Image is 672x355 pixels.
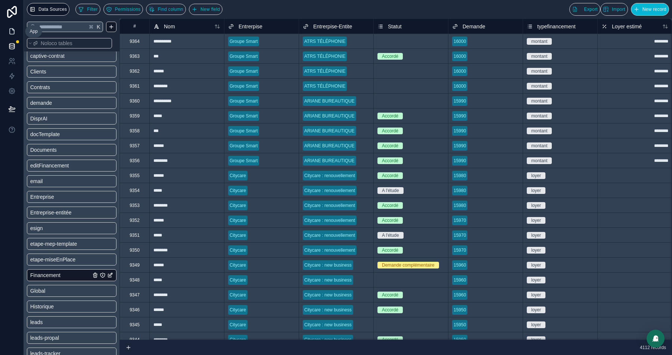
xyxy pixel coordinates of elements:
[388,23,402,30] span: Statut
[454,128,466,134] div: 15990
[30,224,91,232] a: esign
[30,162,91,169] a: editFinancement
[382,113,398,119] div: Accordé
[30,131,91,138] a: docTemplate
[304,247,355,254] div: Citycare : renouvellement
[125,23,144,29] div: #
[164,23,175,30] span: Nom
[382,262,435,268] div: Demande complémentaire
[531,187,541,194] div: loyer
[30,271,91,279] a: Financement
[304,172,355,179] div: Citycare : renouvellement
[130,113,140,119] div: 9359
[30,334,59,342] span: leads-propal
[531,157,547,164] div: montant
[30,177,91,185] a: email
[230,68,258,75] div: Groupe Smart
[130,68,140,74] div: 9362
[531,128,547,134] div: montant
[454,113,466,119] div: 15990
[239,23,262,30] span: Entrerpise
[454,157,466,164] div: 15990
[27,332,116,344] div: leads-propal
[146,4,186,15] button: Find column
[30,303,91,310] a: Historique
[531,321,541,328] div: loyer
[230,336,246,343] div: Citycare
[30,99,52,107] span: demande
[130,98,140,104] div: 9360
[75,4,100,15] button: Filter
[30,334,91,342] a: leads-propal
[27,269,116,281] div: Financement
[454,247,466,254] div: 15970
[230,113,258,119] div: Groupe Smart
[454,83,466,89] div: 16000
[531,247,541,254] div: loyer
[382,247,398,254] div: Accordé
[454,68,466,75] div: 16000
[30,193,91,201] a: Entreprise
[96,24,101,29] span: K
[304,187,355,194] div: Citycare : renouvellement
[454,98,466,104] div: 15990
[130,337,140,343] div: 9344
[38,7,67,12] span: Data Sources
[103,4,146,15] a: Permissions
[304,157,355,164] div: ARIANE BUREAUTIQUE
[531,172,541,179] div: loyer
[454,53,466,60] div: 16000
[189,4,223,15] button: New field
[304,113,355,119] div: ARIANE BUREAUTIQUE
[531,142,547,149] div: montant
[230,157,258,164] div: Groupe Smart
[130,247,140,253] div: 9350
[27,175,116,187] div: email
[230,277,246,283] div: Citycare
[27,191,116,203] div: Entreprise
[30,256,91,263] a: etape-miseEnPlace
[30,162,69,169] span: editFinancement
[30,271,60,279] span: Financement
[304,321,352,328] div: Citycare : new business
[158,7,183,12] span: Find column
[87,7,97,12] span: Filter
[304,128,355,134] div: ARIANE BUREAUTIQUE
[454,321,466,328] div: 15950
[304,292,352,298] div: Citycare : new business
[454,277,466,283] div: 15960
[30,209,72,216] span: Entreprise-entitée
[531,38,547,45] div: montant
[304,336,352,343] div: Citycare : new business
[30,209,91,216] a: Entreprise-entitée
[531,113,547,119] div: montant
[454,262,466,268] div: 15960
[30,28,38,34] div: App
[30,52,91,60] a: captive-contrat
[612,23,642,30] span: Loyer estimé
[531,83,547,89] div: montant
[30,84,50,91] span: Contrats
[643,7,666,12] span: New record
[569,3,600,16] button: Export
[130,128,140,134] div: 9358
[531,98,547,104] div: montant
[230,38,258,45] div: Groupe Smart
[130,158,140,164] div: 9356
[27,222,116,234] div: esign
[454,187,466,194] div: 15980
[454,38,466,45] div: 16000
[304,277,352,283] div: Citycare : new business
[531,232,541,239] div: loyer
[130,262,140,268] div: 9349
[30,287,91,295] a: Global
[130,322,140,328] div: 9345
[30,131,60,138] span: docTemplate
[230,98,258,104] div: Groupe Smart
[27,301,116,312] div: Historique
[230,53,258,60] div: Groupe Smart
[304,262,352,268] div: Citycare : new business
[382,128,398,134] div: Accordé
[454,307,466,313] div: 15950
[304,217,355,224] div: Citycare : renouvellement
